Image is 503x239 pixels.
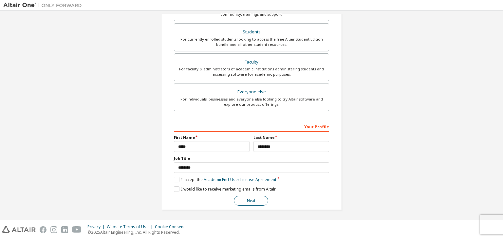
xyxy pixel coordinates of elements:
[40,226,47,233] img: facebook.svg
[174,177,276,182] label: I accept the
[174,156,329,161] label: Job Title
[50,226,57,233] img: instagram.svg
[61,226,68,233] img: linkedin.svg
[174,186,276,192] label: I would like to receive marketing emails from Altair
[2,226,36,233] img: altair_logo.svg
[178,97,325,107] div: For individuals, businesses and everyone else looking to try Altair software and explore our prod...
[87,230,189,235] p: © 2025 Altair Engineering, Inc. All Rights Reserved.
[174,135,250,140] label: First Name
[253,135,329,140] label: Last Name
[178,87,325,97] div: Everyone else
[234,196,268,206] button: Next
[178,37,325,47] div: For currently enrolled students looking to access the free Altair Student Edition bundle and all ...
[155,224,189,230] div: Cookie Consent
[87,224,107,230] div: Privacy
[204,177,276,182] a: Academic End-User License Agreement
[178,66,325,77] div: For faculty & administrators of academic institutions administering students and accessing softwa...
[174,121,329,132] div: Your Profile
[107,224,155,230] div: Website Terms of Use
[178,58,325,67] div: Faculty
[178,28,325,37] div: Students
[3,2,85,9] img: Altair One
[72,226,82,233] img: youtube.svg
